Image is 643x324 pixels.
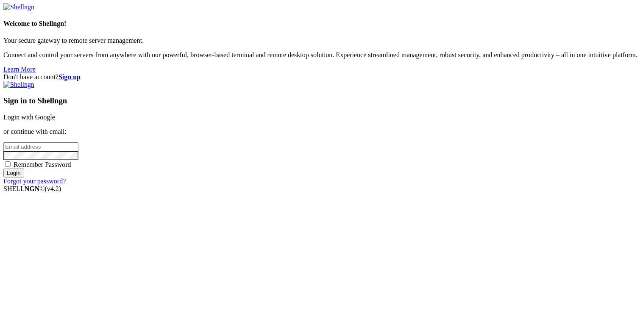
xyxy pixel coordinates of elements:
[3,177,66,185] a: Forgot your password?
[3,142,78,151] input: Email address
[3,169,24,177] input: Login
[45,185,61,192] span: 4.2.0
[3,128,640,136] p: or continue with email:
[5,161,11,167] input: Remember Password
[3,96,640,105] h3: Sign in to Shellngn
[3,185,61,192] span: SHELL ©
[3,20,640,28] h4: Welcome to Shellngn!
[58,73,81,80] a: Sign up
[3,73,640,81] div: Don't have account?
[3,37,640,44] p: Your secure gateway to remote server management.
[3,51,640,59] p: Connect and control your servers from anywhere with our powerful, browser-based terminal and remo...
[14,161,71,168] span: Remember Password
[25,185,40,192] b: NGN
[3,81,34,89] img: Shellngn
[3,114,55,121] a: Login with Google
[3,3,34,11] img: Shellngn
[3,66,36,73] a: Learn More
